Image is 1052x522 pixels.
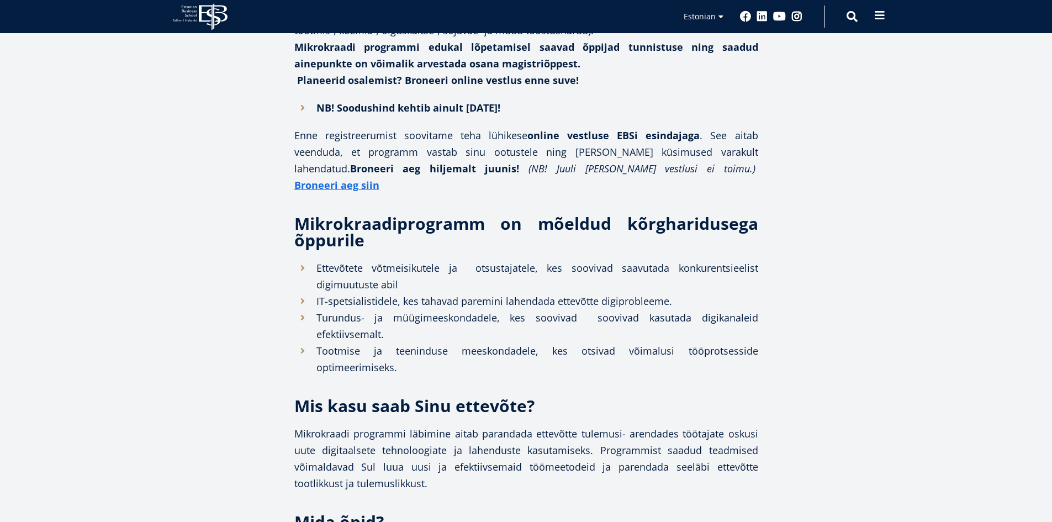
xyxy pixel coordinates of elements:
[316,101,500,114] strong: NB! Soodushind kehtib ainult [DATE]!
[294,293,758,309] li: IT-spetsialistidele, kes tahavad paremini lahendada ettevõtte digiprobleeme.
[294,212,758,251] strong: Mikrokraadiprogramm on mõeldud kõrgharidusega õppurile
[791,11,802,22] a: Instagram
[294,425,758,492] p: Mikrokraadi programmi läbimine aitab parandada ettevõtte tulemusi- arendades töötajate oskusi uut...
[294,309,758,342] li: Turundus- ja müügimeeskondadele, kes soovivad soovivad kasutada digikanaleid efektiivsemalt.
[294,394,535,417] strong: Mis kasu saab Sinu ettevõte?
[350,162,520,175] strong: Broneeri aeg hiljemalt juunis!
[294,260,758,293] li: Ettevõtete võtmeisikutele ja otsustajatele, kes soovivad saavutada konkurentsieelist digimuutuste...
[527,129,700,142] strong: online vestluse EBSi esindajaga
[294,127,758,193] h4: Enne registreerumist soovitame teha lühikese . See aitab veenduda, et programm vastab sinu ootust...
[773,11,786,22] a: Youtube
[294,178,379,192] strong: Broneeri aeg siin
[740,11,751,22] a: Facebook
[294,342,758,376] li: Tootmise ja teeninduse meeskondadele, kes otsivad võimalusi tööprotsesside optimeerimiseks.
[528,162,755,175] em: (NB! Juuli [PERSON_NAME] vestlusi ei toimu.)
[297,73,579,87] strong: Planeerid osalemist? Broneeri online vestlus enne suve!
[294,177,379,193] a: Broneeri aeg siin
[757,11,768,22] a: Linkedin
[294,40,758,70] strong: Mikrokraadi programmi edukal lõpetamisel saavad õppijad tunnistuse ning saadud ainepunkte on võim...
